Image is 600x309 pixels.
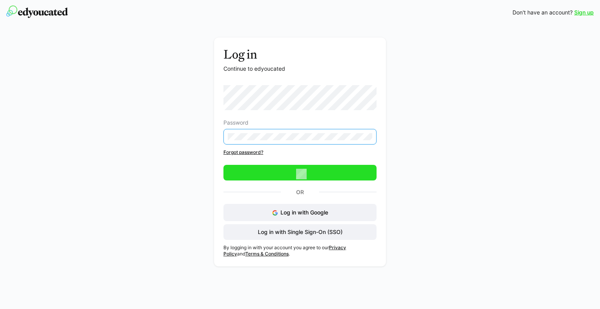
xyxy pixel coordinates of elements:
p: By logging in with your account you agree to our and . [223,245,377,257]
span: Password [223,120,248,126]
a: Sign up [574,9,594,16]
img: edyoucated [6,5,68,18]
span: Log in with Single Sign-On (SSO) [257,228,344,236]
a: Forgot password? [223,149,377,155]
a: Terms & Conditions [245,251,289,257]
h3: Log in [223,47,377,62]
button: Log in with Google [223,204,377,221]
p: Continue to edyoucated [223,65,377,73]
a: Privacy Policy [223,245,346,257]
span: Don't have an account? [512,9,573,16]
button: Log in with Single Sign-On (SSO) [223,224,377,240]
p: Or [281,187,319,198]
span: Log in with Google [280,209,328,216]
